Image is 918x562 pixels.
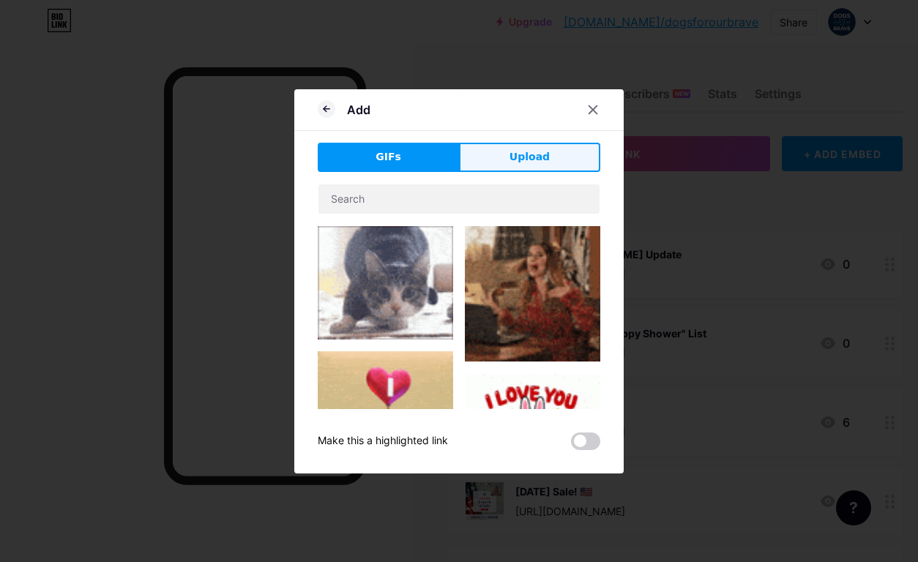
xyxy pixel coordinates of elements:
[318,184,600,214] input: Search
[510,149,550,165] span: Upload
[465,226,600,361] img: Gihpy
[465,373,600,490] img: Gihpy
[318,226,453,340] img: Gihpy
[318,143,459,172] button: GIFs
[318,351,453,487] img: Gihpy
[459,143,600,172] button: Upload
[376,149,401,165] span: GIFs
[318,432,448,450] div: Make this a highlighted link
[347,101,370,119] div: Add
